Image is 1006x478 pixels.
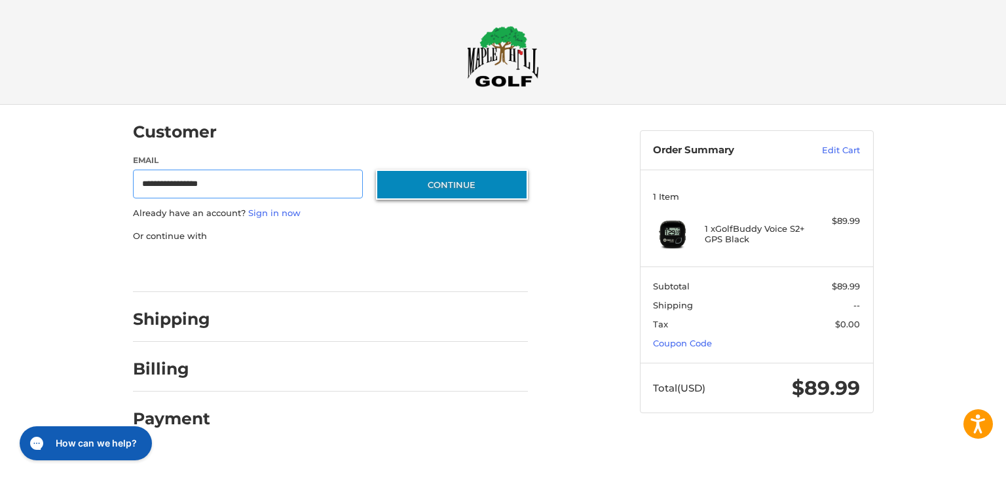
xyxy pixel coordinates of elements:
[133,122,217,142] h2: Customer
[133,359,210,379] h2: Billing
[133,309,210,329] h2: Shipping
[133,155,363,166] label: Email
[808,215,860,228] div: $89.99
[794,144,860,157] a: Edit Cart
[240,255,338,279] iframe: PayPal-paylater
[653,382,705,394] span: Total (USD)
[248,208,301,218] a: Sign in now
[853,300,860,310] span: --
[133,207,528,220] p: Already have an account?
[128,255,227,279] iframe: PayPal-paypal
[653,338,712,348] a: Coupon Code
[133,230,528,243] p: Or continue with
[653,300,693,310] span: Shipping
[350,255,449,279] iframe: PayPal-venmo
[13,422,155,465] iframe: Gorgias live chat messenger
[653,281,690,291] span: Subtotal
[653,144,794,157] h3: Order Summary
[653,319,668,329] span: Tax
[467,26,539,87] img: Maple Hill Golf
[653,191,860,202] h3: 1 Item
[832,281,860,291] span: $89.99
[376,170,528,200] button: Continue
[133,409,210,429] h2: Payment
[705,223,805,245] h4: 1 x GolfBuddy Voice S2+ GPS Black
[792,376,860,400] span: $89.99
[835,319,860,329] span: $0.00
